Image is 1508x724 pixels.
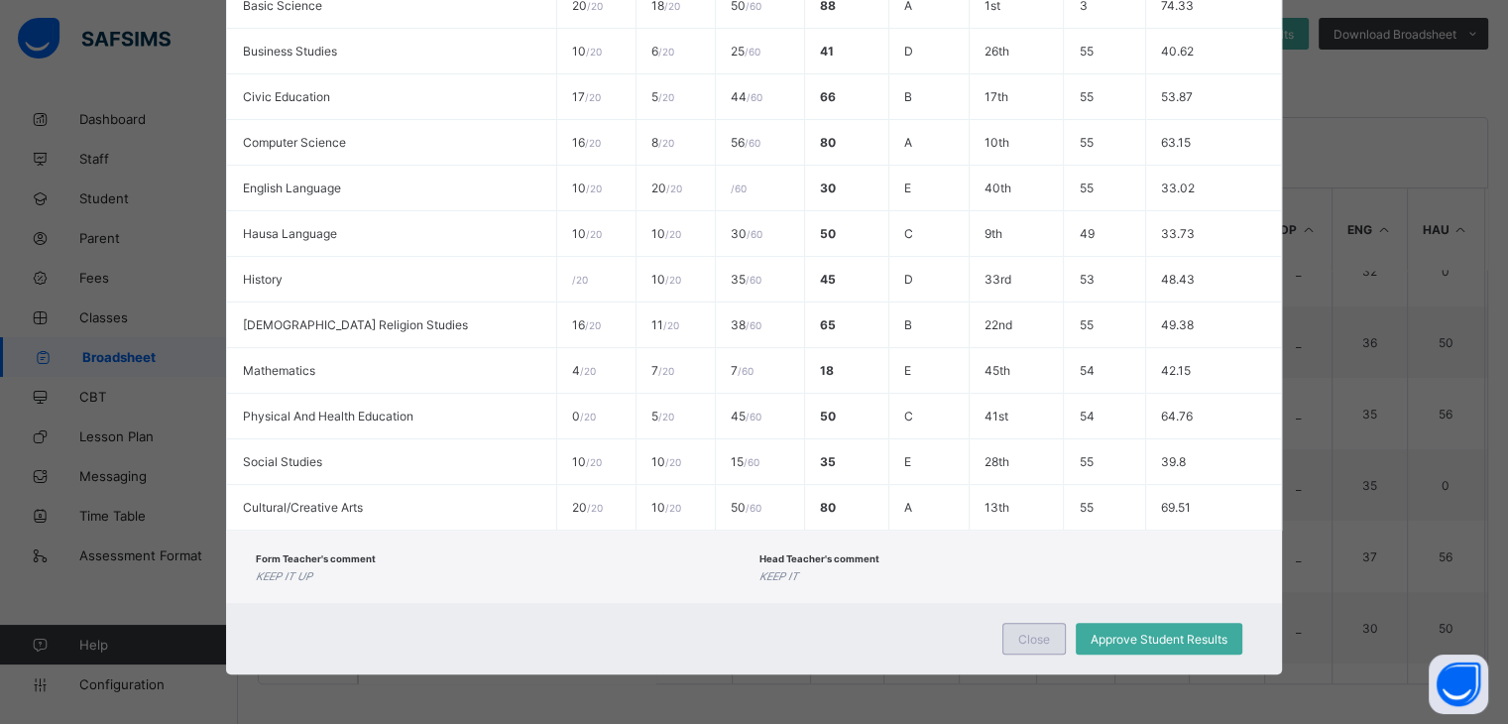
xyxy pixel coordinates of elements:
[746,411,761,422] span: / 60
[580,411,596,422] span: / 20
[665,274,681,286] span: / 20
[256,570,312,583] i: KEEP IT UP
[587,502,603,514] span: / 20
[572,409,596,423] span: 0
[243,317,468,332] span: [DEMOGRAPHIC_DATA] Religion Studies
[904,89,912,104] span: B
[904,409,913,423] span: C
[665,228,681,240] span: / 20
[666,182,682,194] span: / 20
[985,317,1012,332] span: 22nd
[731,454,759,469] span: 15
[1079,135,1093,150] span: 55
[1161,500,1191,515] span: 69.51
[904,135,912,150] span: A
[658,365,674,377] span: / 20
[731,409,761,423] span: 45
[586,456,602,468] span: / 20
[651,44,674,59] span: 6
[731,363,754,378] span: 7
[904,272,913,287] span: D
[747,91,762,103] span: / 60
[243,135,346,150] span: Computer Science
[243,363,315,378] span: Mathematics
[731,500,761,515] span: 50
[1079,409,1094,423] span: 54
[820,44,834,59] span: 41
[572,181,602,195] span: 10
[1079,272,1094,287] span: 53
[651,181,682,195] span: 20
[1161,44,1194,59] span: 40.62
[651,363,674,378] span: 7
[243,226,337,241] span: Hausa Language
[580,365,596,377] span: / 20
[820,500,836,515] span: 80
[243,89,330,104] span: Civic Education
[572,317,601,332] span: 16
[572,44,602,59] span: 10
[745,137,760,149] span: / 60
[759,570,798,583] i: KEEP IT
[1161,89,1193,104] span: 53.87
[243,500,363,515] span: Cultural/Creative Arts
[1161,135,1191,150] span: 63.15
[572,226,602,241] span: 10
[651,317,679,332] span: 11
[745,46,760,58] span: / 60
[820,363,834,378] span: 18
[747,228,762,240] span: / 60
[1079,500,1093,515] span: 55
[738,365,754,377] span: / 60
[746,319,761,331] span: / 60
[731,135,760,150] span: 56
[985,500,1009,515] span: 13th
[731,317,761,332] span: 38
[985,272,1011,287] span: 33rd
[746,502,761,514] span: / 60
[1161,454,1186,469] span: 39.8
[904,44,913,59] span: D
[1161,409,1193,423] span: 64.76
[658,91,674,103] span: / 20
[820,89,836,104] span: 66
[1079,181,1093,195] span: 55
[243,272,283,287] span: History
[904,500,912,515] span: A
[658,137,674,149] span: / 20
[665,456,681,468] span: / 20
[904,181,911,195] span: E
[256,553,376,564] span: Form Teacher's comment
[744,456,759,468] span: / 60
[731,226,762,241] span: 30
[1161,363,1191,378] span: 42.15
[1161,317,1194,332] span: 49.38
[904,226,913,241] span: C
[1161,226,1195,241] span: 33.73
[820,454,836,469] span: 35
[1079,89,1093,104] span: 55
[820,272,836,287] span: 45
[820,409,836,423] span: 50
[731,272,761,287] span: 35
[651,454,681,469] span: 10
[651,272,681,287] span: 10
[585,91,601,103] span: / 20
[904,317,912,332] span: B
[1079,317,1093,332] span: 55
[243,44,337,59] span: Business Studies
[572,135,601,150] span: 16
[820,181,836,195] span: 30
[820,317,836,332] span: 65
[746,274,761,286] span: / 60
[585,137,601,149] span: / 20
[759,553,879,564] span: Head Teacher's comment
[731,182,747,194] span: / 60
[731,44,760,59] span: 25
[904,363,911,378] span: E
[651,89,674,104] span: 5
[985,181,1011,195] span: 40th
[572,500,603,515] span: 20
[1018,632,1050,647] span: Close
[665,502,681,514] span: / 20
